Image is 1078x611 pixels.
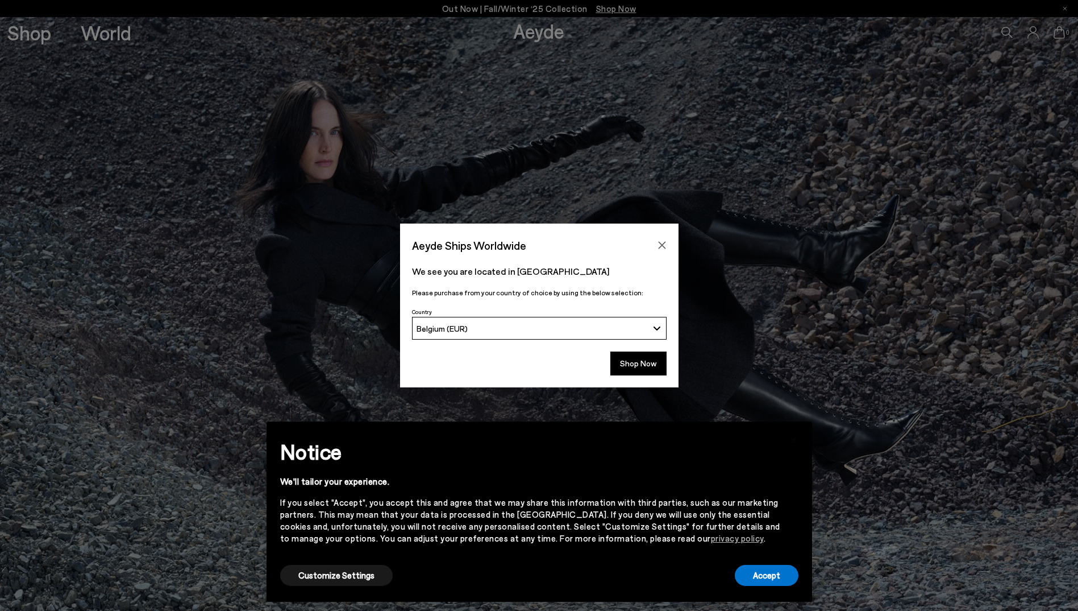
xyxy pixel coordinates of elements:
span: Aeyde Ships Worldwide [412,236,526,255]
button: Close this notice [780,425,808,452]
span: Country [412,308,432,315]
span: × [790,430,798,447]
span: Belgium (EUR) [417,324,468,333]
p: We see you are located in [GEOGRAPHIC_DATA] [412,265,667,278]
div: If you select "Accept", you accept this and agree that we may share this information with third p... [280,497,780,544]
button: Shop Now [610,352,667,375]
button: Close [654,237,671,254]
h2: Notice [280,437,780,466]
button: Accept [735,565,798,586]
a: privacy policy [711,533,764,543]
p: Please purchase from your country of choice by using the below selection: [412,287,667,298]
button: Customize Settings [280,565,393,586]
div: We'll tailor your experience. [280,476,780,488]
